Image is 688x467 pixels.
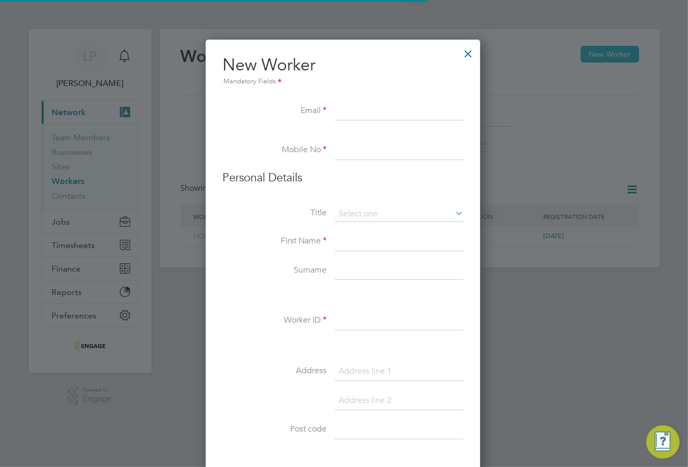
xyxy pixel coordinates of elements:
[222,424,327,435] label: Post code
[222,170,464,186] h3: Personal Details
[222,236,327,247] label: First Name
[335,391,464,410] input: Address line 2
[335,206,464,222] input: Select one
[222,105,327,116] label: Email
[222,365,327,376] label: Address
[222,265,327,276] label: Surname
[222,144,327,155] label: Mobile No
[646,425,680,459] button: Engage Resource Center
[222,207,327,218] label: Title
[335,362,464,381] input: Address line 1
[222,76,464,88] div: Mandatory Fields
[222,315,327,326] label: Worker ID
[222,54,464,88] h2: New Worker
